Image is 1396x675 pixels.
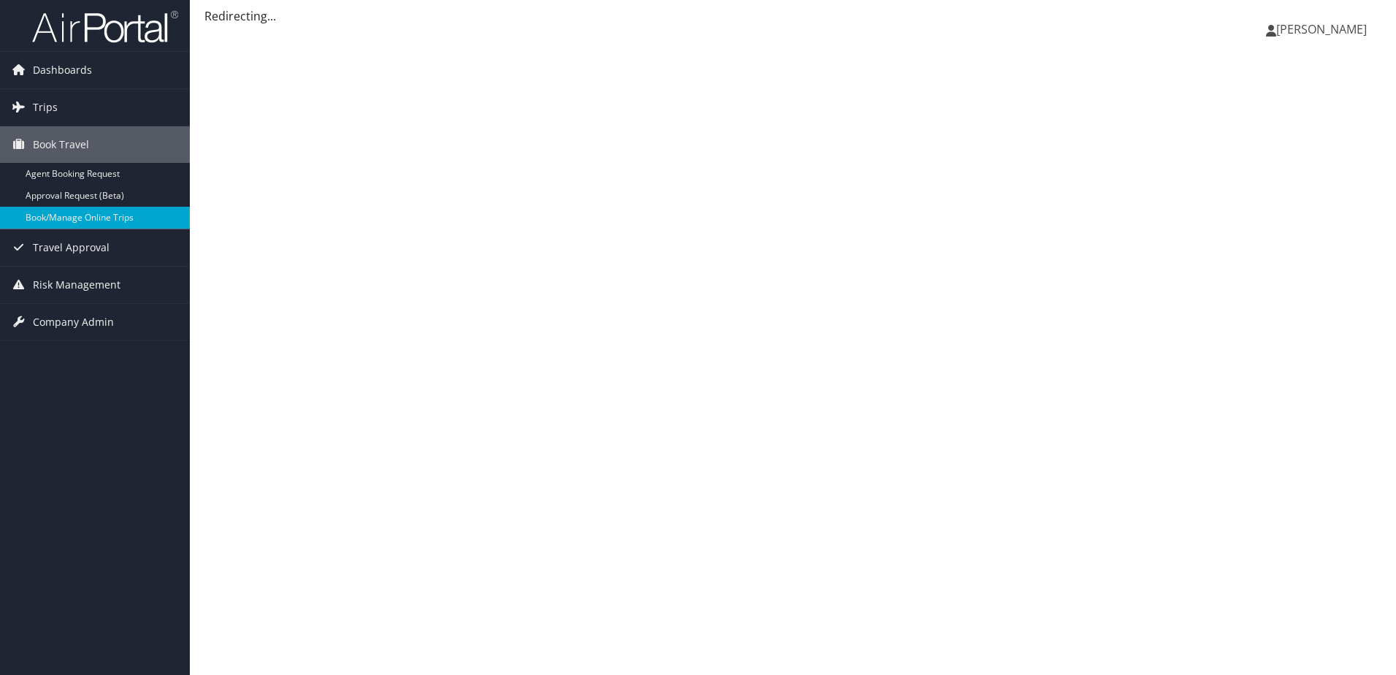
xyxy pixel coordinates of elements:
[33,126,89,163] span: Book Travel
[33,267,120,303] span: Risk Management
[33,52,92,88] span: Dashboards
[204,7,1381,25] div: Redirecting...
[33,229,110,266] span: Travel Approval
[1266,7,1381,51] a: [PERSON_NAME]
[33,304,114,340] span: Company Admin
[33,89,58,126] span: Trips
[32,9,178,44] img: airportal-logo.png
[1276,21,1367,37] span: [PERSON_NAME]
